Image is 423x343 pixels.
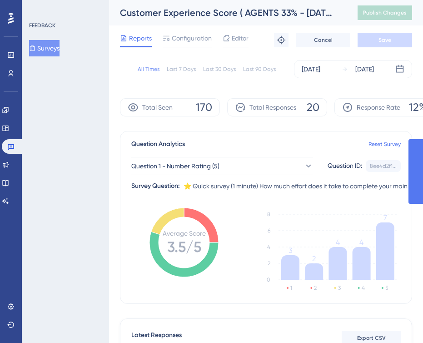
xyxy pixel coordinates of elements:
[29,22,55,29] div: FEEDBACK
[131,161,219,171] span: Question 1 - Number Rating (5)
[167,238,201,256] tspan: 3.5/5
[357,102,400,113] span: Response Rate
[338,285,341,291] text: 3
[385,307,412,334] iframe: UserGuiding AI Assistant Launcher
[131,181,180,192] div: Survey Question:
[336,238,340,247] tspan: 4
[249,102,296,113] span: Total Responses
[289,246,292,255] tspan: 3
[385,285,388,291] text: 5
[232,33,249,44] span: Editor
[268,227,270,234] tspan: 6
[307,100,319,115] span: 20
[196,100,212,115] span: 170
[328,160,362,172] div: Question ID:
[267,211,270,217] tspan: 8
[355,64,374,75] div: [DATE]
[167,66,196,73] div: Last 7 Days
[163,230,206,237] tspan: Average Score
[314,285,317,291] text: 2
[302,64,320,75] div: [DATE]
[383,213,387,222] tspan: 7
[29,40,60,56] button: Surveys
[203,66,236,73] div: Last 30 Days
[357,334,386,342] span: Export CSV
[359,238,363,247] tspan: 4
[378,36,391,44] span: Save
[363,9,407,16] span: Publish Changes
[358,5,412,20] button: Publish Changes
[138,66,159,73] div: All Times
[370,162,397,170] div: 8ee4d2f1...
[120,6,335,19] div: Customer Experience Score ( AGENTS 33% - [DATE])
[267,244,270,250] tspan: 4
[314,36,333,44] span: Cancel
[362,285,365,291] text: 4
[290,285,292,291] text: 1
[172,33,212,44] span: Configuration
[129,33,152,44] span: Reports
[312,254,316,263] tspan: 2
[368,141,401,148] a: Reset Survey
[268,260,270,267] tspan: 2
[142,102,173,113] span: Total Seen
[243,66,276,73] div: Last 90 Days
[131,139,185,150] span: Question Analytics
[267,277,270,283] tspan: 0
[131,157,313,175] button: Question 1 - Number Rating (5)
[358,33,412,47] button: Save
[296,33,350,47] button: Cancel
